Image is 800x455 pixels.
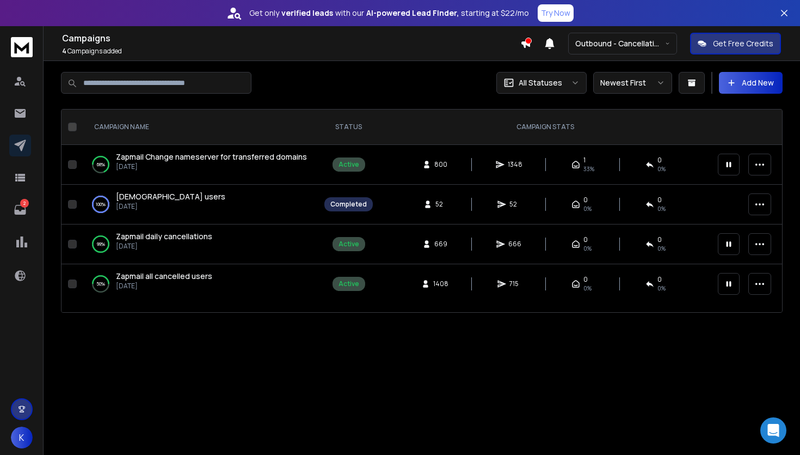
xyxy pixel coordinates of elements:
a: Zapmail daily cancellations [116,231,212,242]
span: 800 [434,160,447,169]
p: 99 % [97,239,105,250]
span: 715 [509,280,520,288]
strong: AI-powered Lead Finder, [366,8,459,19]
th: CAMPAIGN STATS [379,110,711,145]
td: 100%[DEMOGRAPHIC_DATA] users[DATE] [81,185,318,225]
button: K [11,427,33,448]
button: Try Now [538,4,574,22]
div: Active [339,240,359,248]
p: 50 % [96,278,105,289]
td: 50%Zapmail all cancelled users[DATE] [81,264,318,304]
span: 0 % [657,204,666,213]
span: 33 % [583,165,594,173]
th: CAMPAIGN NAME [81,110,318,145]
a: [DEMOGRAPHIC_DATA] users [116,191,225,202]
span: 0 % [657,284,666,293]
span: 0 [583,275,588,284]
p: 100 % [96,199,106,210]
span: 0 % [657,165,666,173]
p: Outbound - Cancellations, Welcome, Onboarding etc [575,38,665,49]
img: logo [11,37,33,57]
p: 68 % [97,159,105,170]
button: Get Free Credits [690,33,781,54]
strong: verified leads [281,8,333,19]
span: 52 [435,200,446,209]
h1: Campaigns [62,32,520,45]
span: 52 [509,200,520,209]
td: 68%Zapmail Change nameserver for transferred domains[DATE] [81,145,318,185]
span: 0 % [657,244,666,253]
div: Active [339,280,359,288]
span: 0% [583,284,592,293]
span: [DEMOGRAPHIC_DATA] users [116,191,225,202]
p: [DATE] [116,202,225,211]
a: Zapmail all cancelled users [116,271,212,282]
span: 0% [583,204,592,213]
p: Try Now [541,8,570,19]
p: Get Free Credits [713,38,773,49]
p: [DATE] [116,162,307,171]
th: STATUS [318,110,379,145]
span: 4 [62,46,66,56]
a: Zapmail Change nameserver for transferred domains [116,151,307,162]
span: 0% [583,244,592,253]
div: Completed [330,200,367,209]
button: Newest First [593,72,672,94]
span: 0 [657,196,662,204]
a: 2 [9,199,31,221]
p: Campaigns added [62,47,520,56]
button: Add New [719,72,783,94]
span: 0 [657,235,662,244]
span: 1408 [433,280,448,288]
span: 669 [434,240,447,248]
p: Get only with our starting at $22/mo [249,8,529,19]
span: 0 [583,196,588,204]
p: All Statuses [519,77,562,88]
span: 0 [657,156,662,165]
span: 0 [583,235,588,244]
span: 0 [657,275,662,284]
p: [DATE] [116,242,212,251]
span: 1 [583,156,586,165]
span: Zapmail daily cancellations [116,231,212,241]
span: 1348 [508,160,522,169]
div: Active [339,160,359,169]
p: 2 [20,199,29,208]
td: 99%Zapmail daily cancellations[DATE] [81,225,318,264]
div: Open Intercom Messenger [760,417,786,444]
span: 666 [508,240,521,248]
p: [DATE] [116,282,212,290]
